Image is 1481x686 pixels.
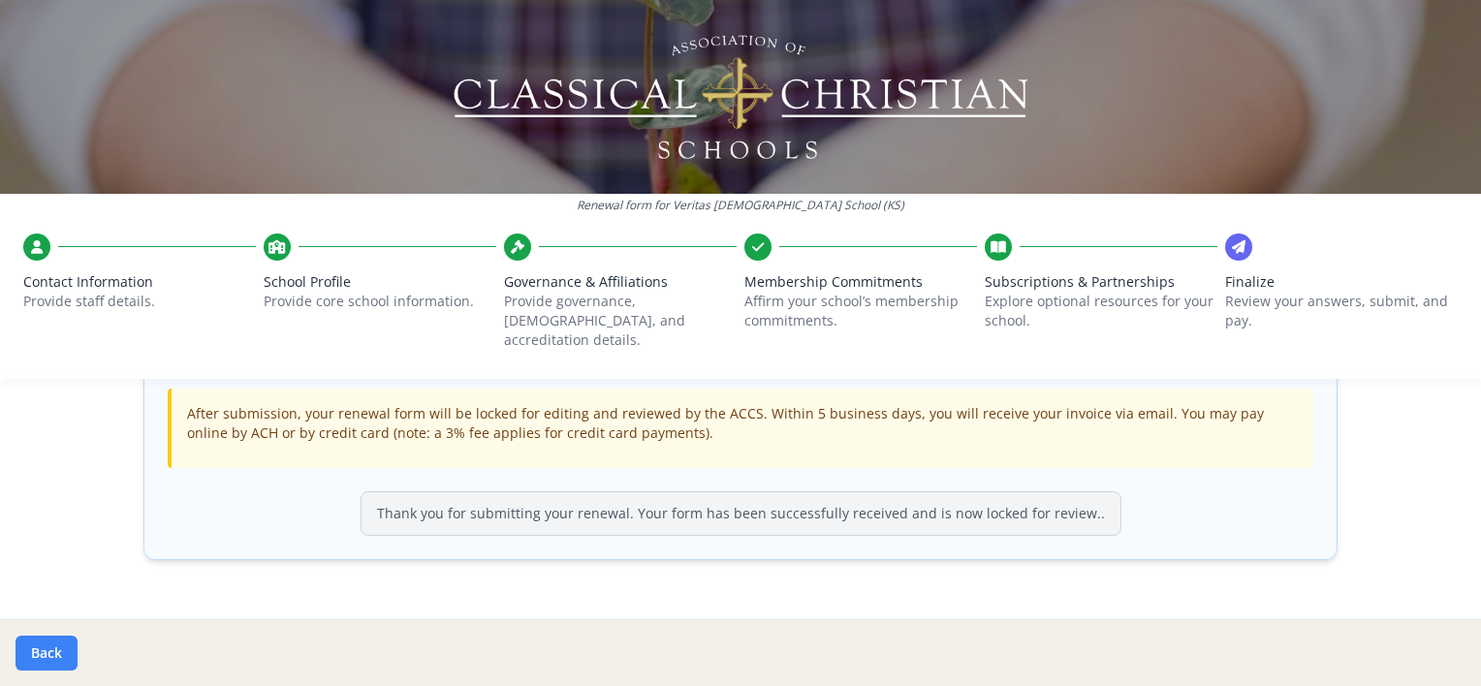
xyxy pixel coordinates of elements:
p: After submission, your renewal form will be locked for editing and reviewed by the ACCS. Within 5... [187,404,1298,443]
p: Provide staff details. [23,292,256,311]
span: Subscriptions & Partnerships [985,272,1217,292]
span: Governance & Affiliations [504,272,737,292]
p: Explore optional resources for your school. [985,292,1217,330]
button: Back [16,636,78,670]
span: School Profile [264,272,496,292]
span: Contact Information [23,272,256,292]
img: Logo [451,29,1031,165]
p: Provide governance, [DEMOGRAPHIC_DATA], and accreditation details. [504,292,737,350]
p: Provide core school information. [264,292,496,311]
div: Thank you for submitting your renewal. Your form has been successfully received and is now locked... [361,491,1121,536]
p: Review your answers, submit, and pay. [1225,292,1458,330]
span: Membership Commitments [744,272,977,292]
span: Finalize [1225,272,1458,292]
p: Affirm your school’s membership commitments. [744,292,977,330]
